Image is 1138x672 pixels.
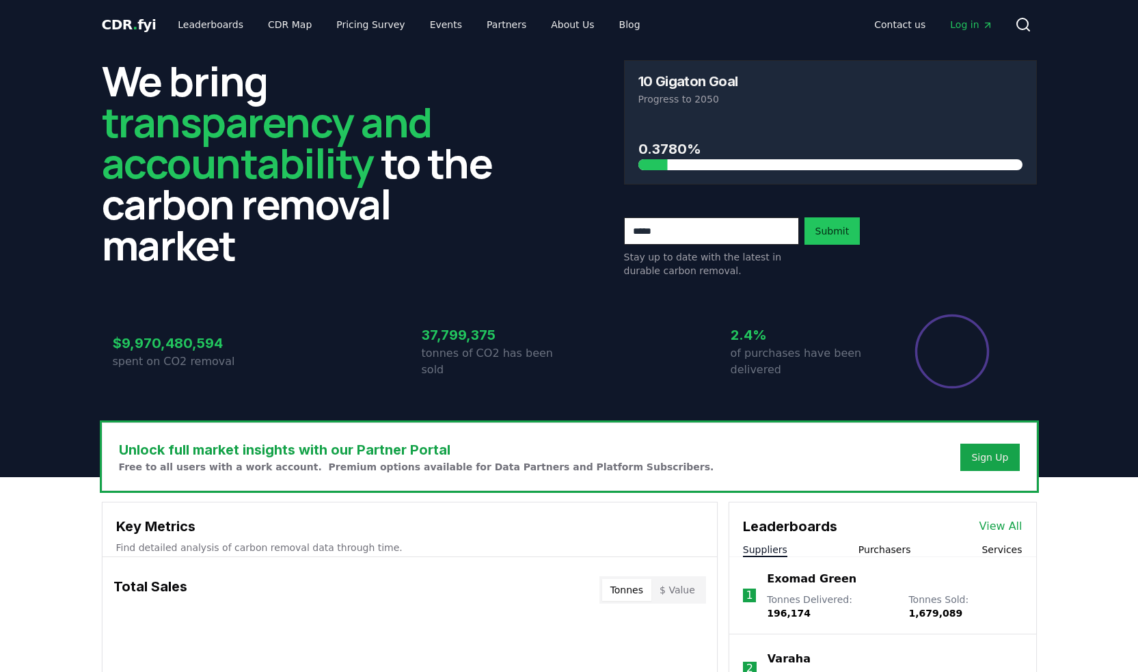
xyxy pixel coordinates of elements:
p: 1 [746,587,753,604]
p: Tonnes Delivered : [767,593,895,620]
button: Sign Up [960,444,1019,471]
p: of purchases have been delivered [731,345,878,378]
a: Blog [608,12,651,37]
button: Tonnes [602,579,651,601]
button: Submit [804,217,861,245]
a: About Us [540,12,605,37]
p: Stay up to date with the latest in durable carbon removal. [624,250,799,278]
p: Find detailed analysis of carbon removal data through time. [116,541,703,554]
span: CDR fyi [102,16,157,33]
button: Services [981,543,1022,556]
a: Exomad Green [767,571,856,587]
h3: Total Sales [113,576,187,604]
a: CDR Map [257,12,323,37]
p: Tonnes Sold : [908,593,1022,620]
h3: Unlock full market insights with our Partner Portal [119,440,714,460]
a: Contact us [863,12,936,37]
span: transparency and accountability [102,94,432,191]
a: Sign Up [971,451,1008,464]
h3: 37,799,375 [422,325,569,345]
a: Partners [476,12,537,37]
span: 196,174 [767,608,811,619]
div: Percentage of sales delivered [914,313,990,390]
a: Varaha [768,651,811,667]
nav: Main [167,12,651,37]
span: . [133,16,137,33]
h3: 0.3780% [638,139,1022,159]
span: Log in [950,18,992,31]
a: View All [979,518,1022,535]
h3: $9,970,480,594 [113,333,260,353]
span: 1,679,089 [908,608,962,619]
a: Leaderboards [167,12,254,37]
h3: Key Metrics [116,516,703,537]
a: Pricing Survey [325,12,416,37]
a: Log in [939,12,1003,37]
h2: We bring to the carbon removal market [102,60,515,265]
p: Free to all users with a work account. Premium options available for Data Partners and Platform S... [119,460,714,474]
h3: Leaderboards [743,516,837,537]
button: $ Value [651,579,703,601]
button: Purchasers [858,543,911,556]
p: Progress to 2050 [638,92,1022,106]
p: tonnes of CO2 has been sold [422,345,569,378]
p: spent on CO2 removal [113,353,260,370]
h3: 2.4% [731,325,878,345]
h3: 10 Gigaton Goal [638,75,738,88]
a: CDR.fyi [102,15,157,34]
button: Suppliers [743,543,787,556]
nav: Main [863,12,1003,37]
a: Events [419,12,473,37]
